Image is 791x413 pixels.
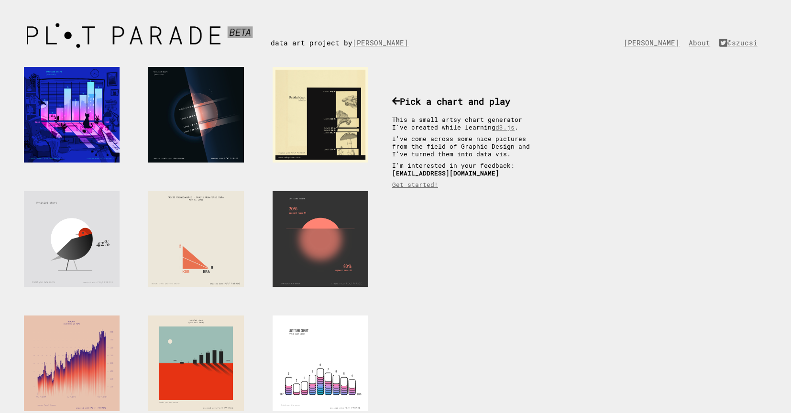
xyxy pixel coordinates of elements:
[392,181,438,188] a: Get started!
[271,19,423,47] div: data art project by
[392,135,540,158] p: I've come across some nice pictures from the field of Graphic Design and I've turned them into da...
[689,38,715,47] a: About
[495,123,515,131] a: d3.js
[624,38,684,47] a: [PERSON_NAME]
[392,95,540,107] h3: Pick a chart and play
[352,38,413,47] a: [PERSON_NAME]
[392,116,540,131] p: This a small artsy chart generator I've created while learning .
[392,162,540,177] p: I'm interested in your feedback:
[392,169,499,177] b: [EMAIL_ADDRESS][DOMAIN_NAME]
[719,38,762,47] a: @szucsi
